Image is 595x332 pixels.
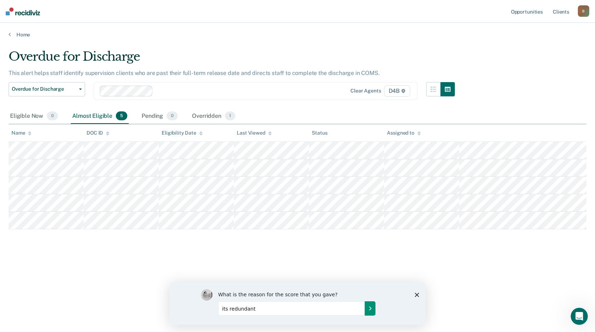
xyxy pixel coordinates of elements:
div: Almost Eligible5 [71,109,129,124]
div: Pending0 [140,109,179,124]
button: Overdue for Discharge [9,82,85,96]
div: Last Viewed [237,130,271,136]
span: D4B [384,85,410,97]
div: DOC ID [87,130,109,136]
div: Name [11,130,31,136]
div: Status [312,130,327,136]
div: Eligibility Date [162,130,203,136]
iframe: Survey by Kim from Recidiviz [169,282,426,325]
span: 5 [116,111,127,121]
span: 0 [47,111,58,121]
div: Eligible Now0 [9,109,59,124]
a: Home [9,31,586,38]
div: Clear agents [350,88,381,94]
div: Overdue for Discharge [9,49,455,70]
div: Overridden1 [191,109,237,124]
button: B [578,5,589,17]
img: Recidiviz [6,7,40,15]
span: Overdue for Discharge [12,86,76,92]
iframe: Intercom live chat [571,308,588,325]
p: This alert helps staff identify supervision clients who are past their full-term release date and... [9,70,380,76]
span: 1 [225,111,235,121]
div: Assigned to [387,130,421,136]
span: 0 [167,111,178,121]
